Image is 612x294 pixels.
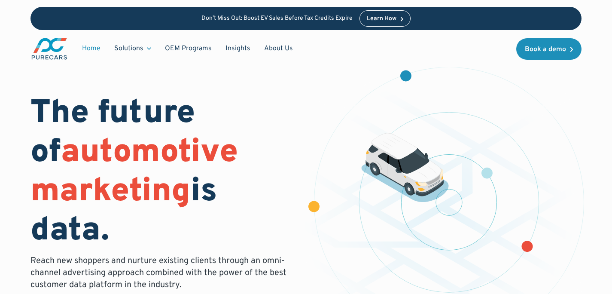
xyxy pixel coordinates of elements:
h1: The future of is data. [30,95,295,251]
a: Insights [219,40,257,57]
div: Book a demo [525,46,566,53]
a: Home [75,40,107,57]
a: About Us [257,40,300,57]
a: main [30,37,68,61]
div: Learn How [367,16,396,22]
img: purecars logo [30,37,68,61]
p: Reach new shoppers and nurture existing clients through an omni-channel advertising approach comb... [30,255,292,291]
img: illustration of a vehicle [361,133,449,202]
div: Solutions [114,44,143,53]
p: Don’t Miss Out: Boost EV Sales Before Tax Credits Expire [201,15,353,22]
a: Learn How [359,10,411,27]
span: automotive marketing [30,132,238,213]
div: Solutions [107,40,158,57]
a: Book a demo [516,38,582,60]
a: OEM Programs [158,40,219,57]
